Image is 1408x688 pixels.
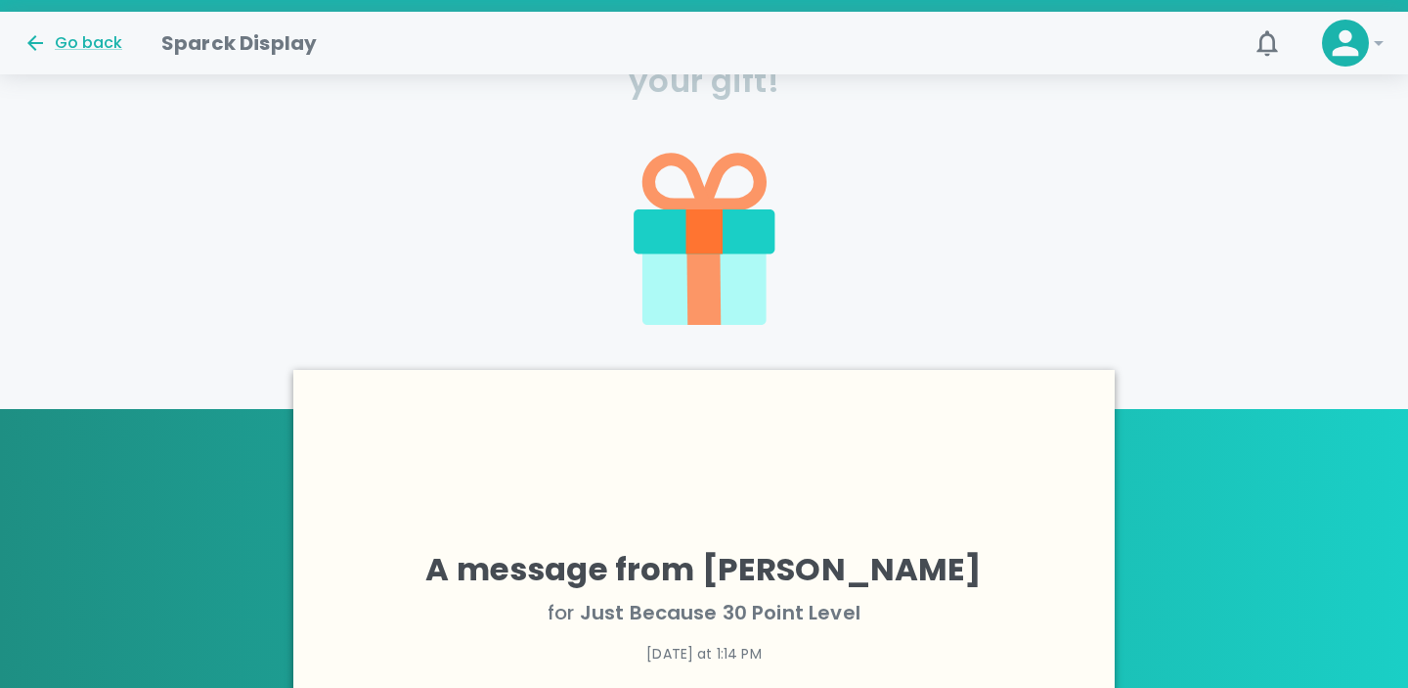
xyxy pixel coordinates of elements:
[23,31,122,55] button: Go back
[332,550,1076,589] h4: A message from [PERSON_NAME]
[580,599,860,626] span: Just Because 30 Point Level
[332,644,1076,664] p: [DATE] at 1:14 PM
[161,27,317,59] h1: Sparck Display
[645,401,763,519] img: Picture of Matthew Newcomer
[332,597,1076,628] p: for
